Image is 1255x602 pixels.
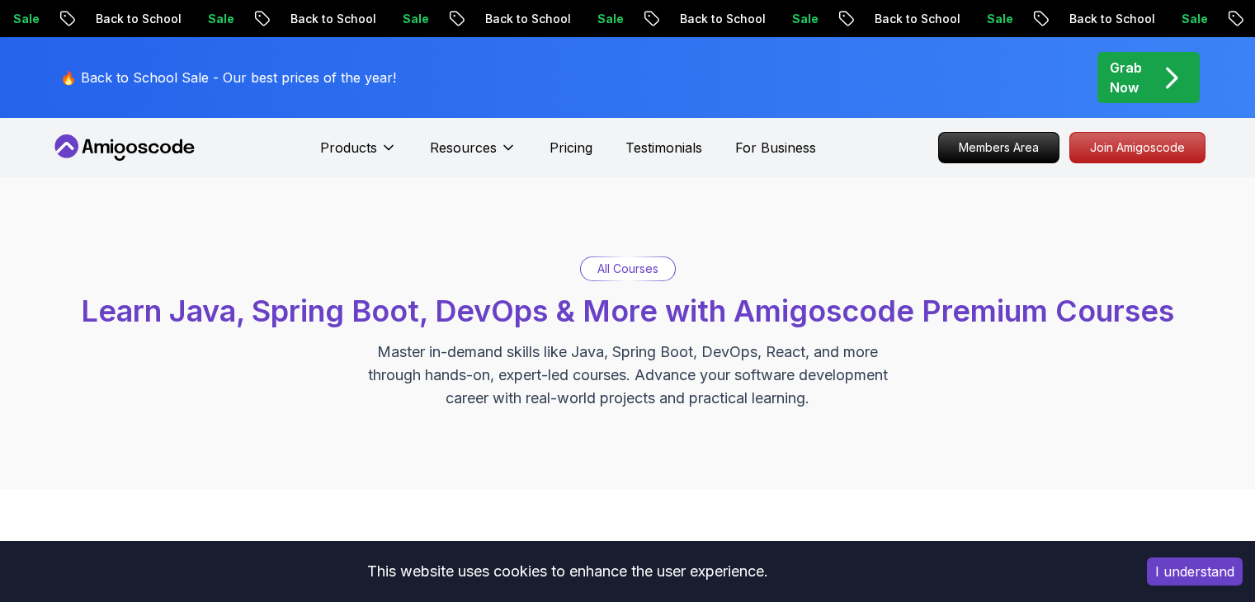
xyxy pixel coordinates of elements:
[938,132,1059,163] a: Members Area
[569,11,621,27] p: Sale
[262,11,374,27] p: Back to School
[735,138,816,158] a: For Business
[846,11,958,27] p: Back to School
[179,11,232,27] p: Sale
[81,293,1174,329] span: Learn Java, Spring Boot, DevOps & More with Amigoscode Premium Courses
[1153,11,1205,27] p: Sale
[320,138,397,171] button: Products
[939,133,1059,162] p: Members Area
[1069,132,1205,163] a: Join Amigoscode
[430,138,497,158] p: Resources
[456,11,569,27] p: Back to School
[12,553,1122,590] div: This website uses cookies to enhance the user experience.
[1040,11,1153,27] p: Back to School
[320,138,377,158] p: Products
[430,138,517,171] button: Resources
[1070,133,1205,162] p: Join Amigoscode
[958,11,1011,27] p: Sale
[67,11,179,27] p: Back to School
[625,138,702,158] a: Testimonials
[1110,58,1142,97] p: Grab Now
[351,341,905,410] p: Master in-demand skills like Java, Spring Boot, DevOps, React, and more through hands-on, expert-...
[763,11,816,27] p: Sale
[1147,557,1243,586] button: Accept cookies
[651,11,763,27] p: Back to School
[597,261,658,277] p: All Courses
[550,138,592,158] a: Pricing
[60,68,396,87] p: 🔥 Back to School Sale - Our best prices of the year!
[374,11,427,27] p: Sale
